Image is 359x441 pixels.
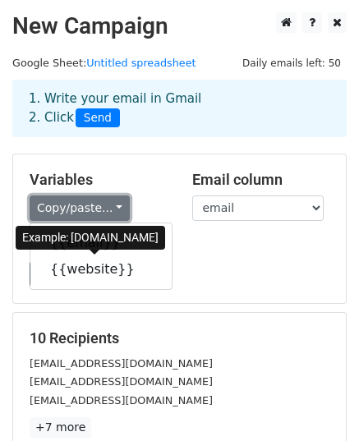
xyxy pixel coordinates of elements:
small: [EMAIL_ADDRESS][DOMAIN_NAME] [30,375,213,388]
h5: 10 Recipients [30,329,329,347]
small: [EMAIL_ADDRESS][DOMAIN_NAME] [30,394,213,407]
div: Example: [DOMAIN_NAME] [16,226,165,250]
h5: Email column [192,171,330,189]
span: Daily emails left: 50 [237,54,347,72]
h2: New Campaign [12,12,347,40]
a: +7 more [30,417,91,438]
a: Copy/paste... [30,195,130,221]
a: {{website}} [30,256,172,283]
small: [EMAIL_ADDRESS][DOMAIN_NAME] [30,357,213,370]
h5: Variables [30,171,168,189]
a: Daily emails left: 50 [237,57,347,69]
a: Untitled spreadsheet [86,57,196,69]
span: Send [76,108,120,128]
div: 1. Write your email in Gmail 2. Click [16,90,343,127]
small: Google Sheet: [12,57,196,69]
iframe: Chat Widget [277,362,359,441]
